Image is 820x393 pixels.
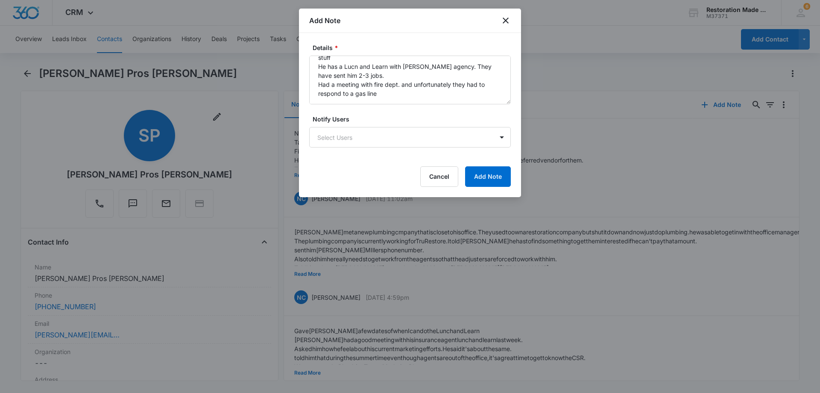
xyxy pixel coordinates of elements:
[309,15,340,26] h1: Add Note
[313,43,514,52] label: Details
[420,166,458,187] button: Cancel
[465,166,511,187] button: Add Note
[309,56,511,104] textarea: Realized his GG account is down. He will find out if it's budget stuff He has a Lucn and Learn wi...
[313,115,514,124] label: Notify Users
[501,15,511,26] button: close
